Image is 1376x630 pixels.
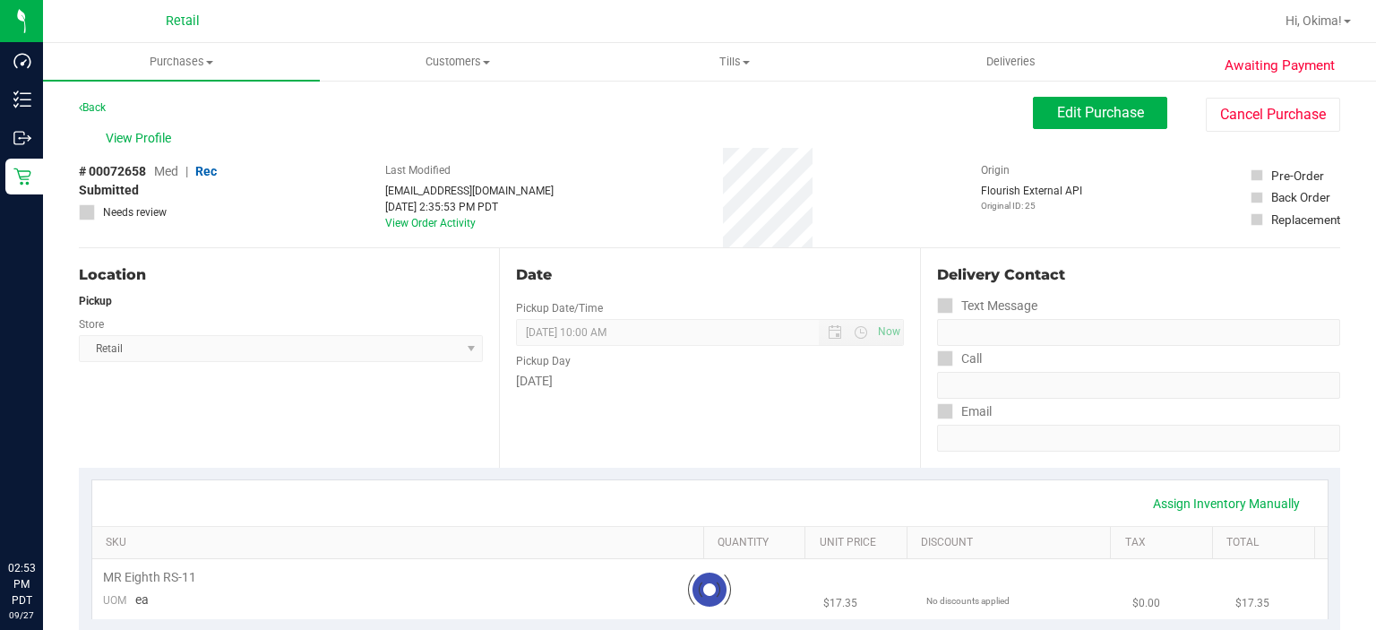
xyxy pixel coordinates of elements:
inline-svg: Outbound [13,129,31,147]
a: Discount [921,536,1104,550]
span: Awaiting Payment [1225,56,1335,76]
div: Flourish External API [981,183,1082,212]
p: 02:53 PM PDT [8,560,35,608]
div: [DATE] [516,372,903,391]
span: Hi, Okima! [1286,13,1342,28]
label: Store [79,316,104,332]
div: Back Order [1271,188,1330,206]
div: Location [79,264,483,286]
span: View Profile [106,129,177,148]
span: Submitted [79,181,139,200]
inline-svg: Dashboard [13,52,31,70]
div: Replacement [1271,211,1340,229]
span: Needs review [103,204,167,220]
input: Format: (999) 999-9999 [937,319,1340,346]
div: [EMAIL_ADDRESS][DOMAIN_NAME] [385,183,554,199]
div: Date [516,264,903,286]
a: Quantity [718,536,798,550]
a: Purchases [43,43,320,81]
a: Customers [320,43,597,81]
a: View Order Activity [385,217,476,229]
a: Total [1226,536,1307,550]
label: Text Message [937,293,1037,319]
span: Edit Purchase [1057,104,1144,121]
span: Retail [166,13,200,29]
a: Tills [596,43,873,81]
a: SKU [106,536,696,550]
a: Assign Inventory Manually [1141,488,1311,519]
a: Back [79,101,106,114]
span: Customers [321,54,596,70]
button: Edit Purchase [1033,97,1167,129]
span: Deliveries [962,54,1060,70]
label: Last Modified [385,162,451,178]
inline-svg: Retail [13,168,31,186]
span: Tills [597,54,872,70]
inline-svg: Inventory [13,91,31,108]
label: Origin [981,162,1010,178]
span: | [185,164,188,178]
div: [DATE] 2:35:53 PM PDT [385,199,554,215]
div: Delivery Contact [937,264,1340,286]
p: Original ID: 25 [981,199,1082,212]
span: Purchases [43,54,320,70]
a: Tax [1125,536,1206,550]
label: Pickup Date/Time [516,300,603,316]
div: Pre-Order [1271,167,1324,185]
span: # 00072658 [79,162,146,181]
a: Unit Price [820,536,900,550]
span: Rec [195,164,217,178]
p: 09/27 [8,608,35,622]
button: Cancel Purchase [1206,98,1340,132]
iframe: Resource center [18,487,72,540]
label: Pickup Day [516,353,571,369]
label: Email [937,399,992,425]
input: Format: (999) 999-9999 [937,372,1340,399]
strong: Pickup [79,295,112,307]
span: Med [154,164,178,178]
label: Call [937,346,982,372]
a: Deliveries [873,43,1149,81]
